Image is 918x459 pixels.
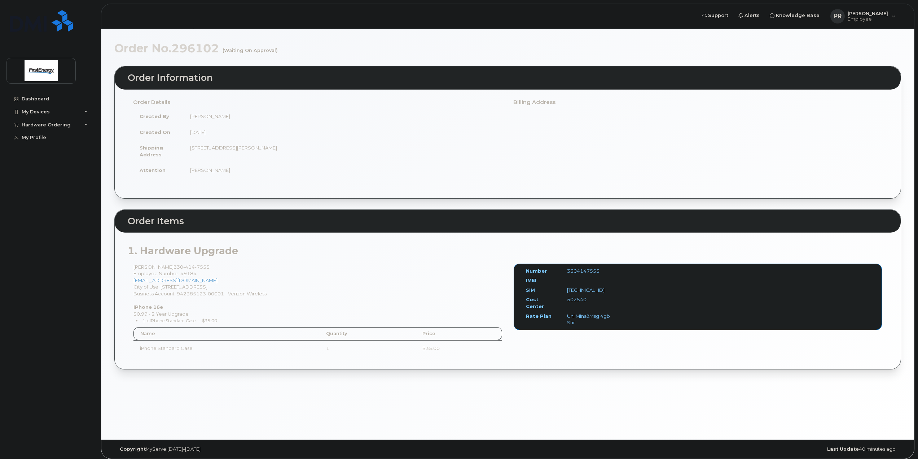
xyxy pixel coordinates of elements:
h2: Order Information [128,73,888,83]
span: 7555 [195,264,210,270]
label: Cost Center [526,296,557,309]
div: [PERSON_NAME] City of Use: [STREET_ADDRESS] Business Account: 942385123-00001 - Verizon Wireless ... [128,264,508,363]
div: [TECHNICAL_ID] [562,287,619,294]
strong: Last Update [827,446,859,452]
strong: Copyright [120,446,146,452]
div: MyServe [DATE]–[DATE] [114,446,377,452]
label: SIM [526,287,535,294]
span: 330 [174,264,210,270]
div: 502540 [562,296,619,303]
strong: Attention [140,167,166,173]
span: Employee Number: 49184 [133,270,197,276]
small: (Waiting On Approval) [223,42,278,53]
strong: Created On [140,129,170,135]
label: Rate Plan [526,313,552,320]
strong: Shipping Address [140,145,163,157]
h4: Billing Address [513,99,883,105]
div: Unl Mins&Msg 4gb Shr [562,313,619,326]
td: 1 [320,340,416,356]
td: [STREET_ADDRESS][PERSON_NAME] [184,140,502,162]
td: iPhone Standard Case [133,340,320,356]
td: [PERSON_NAME] [184,162,502,178]
span: 414 [183,264,195,270]
a: [EMAIL_ADDRESS][DOMAIN_NAME] [133,277,218,283]
label: Number [526,268,547,274]
h4: Order Details [133,99,502,105]
div: 40 minutes ago [639,446,901,452]
td: [PERSON_NAME] [184,108,502,124]
td: $35.00 [416,340,502,356]
strong: 1. Hardware Upgrade [128,245,238,257]
label: IMEI [526,277,536,284]
td: [DATE] [184,124,502,140]
th: Name [133,327,320,340]
strong: iPhone 16e [133,304,163,310]
strong: Created By [140,113,169,119]
th: Price [416,327,502,340]
h2: Order Items [128,216,888,226]
small: 1 x iPhone Standard Case — $35.00 [142,318,217,323]
div: 3304147555 [562,268,619,274]
h1: Order No.296102 [114,42,901,55]
th: Quantity [320,327,416,340]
